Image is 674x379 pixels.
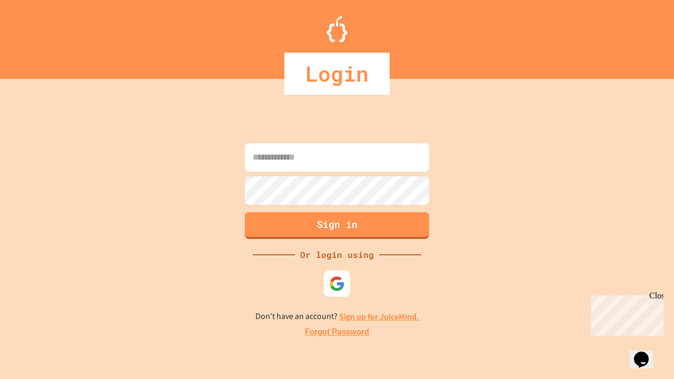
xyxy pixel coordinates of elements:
img: Logo.svg [326,16,348,42]
div: Or login using [295,248,379,261]
iframe: chat widget [630,337,663,368]
a: Forgot Password [305,326,369,338]
img: google-icon.svg [329,276,345,292]
div: Login [284,53,390,95]
button: Sign in [245,212,429,239]
iframe: chat widget [587,291,663,336]
a: Sign up for JuiceMind. [339,311,419,322]
p: Don't have an account? [255,310,419,323]
div: Chat with us now!Close [4,4,73,67]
